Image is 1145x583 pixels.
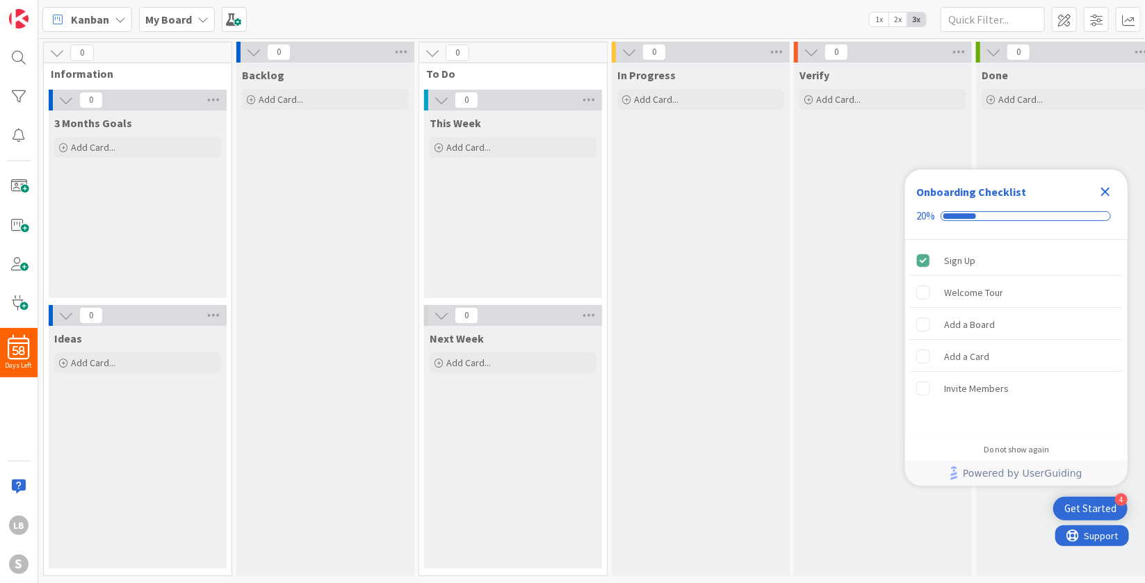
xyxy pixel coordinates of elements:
span: Add Card... [634,93,679,106]
span: 0 [455,92,478,108]
span: 0 [446,44,469,61]
div: Add a Board is incomplete. [911,309,1122,340]
div: Sign Up [944,252,975,269]
span: 0 [79,307,103,324]
a: Powered by UserGuiding [912,461,1121,486]
span: Powered by UserGuiding [963,465,1082,482]
span: This Week [430,116,481,130]
span: 0 [70,44,94,61]
div: Footer [905,461,1128,486]
div: Welcome Tour is incomplete. [911,277,1122,308]
span: 0 [642,44,666,60]
div: Checklist progress: 20% [916,210,1116,222]
span: Information [51,67,214,81]
div: LB [9,516,29,535]
span: Add Card... [446,356,491,369]
span: Verify [799,68,829,82]
span: 58 [13,346,25,356]
div: Invite Members [944,380,1009,397]
div: Checklist Container [905,170,1128,486]
b: My Board [145,13,192,26]
div: Close Checklist [1094,181,1116,203]
span: 0 [1007,44,1030,60]
span: Add Card... [71,141,115,154]
span: 3 Months Goals [54,116,132,130]
div: Add a Board [944,316,995,333]
span: Add Card... [71,356,115,369]
div: Welcome Tour [944,284,1003,301]
div: Invite Members is incomplete. [911,373,1122,404]
span: 2x [888,13,907,26]
div: Open Get Started checklist, remaining modules: 4 [1053,497,1128,520]
span: Kanban [71,11,109,28]
span: 1x [870,13,888,26]
span: 0 [79,92,103,108]
span: Add Card... [998,93,1043,106]
span: Next Week [430,331,484,345]
span: 0 [267,44,291,60]
div: Do not show again [984,444,1049,455]
div: 4 [1115,493,1128,506]
span: Add Card... [816,93,861,106]
input: Quick Filter... [941,7,1045,32]
span: 0 [825,44,848,60]
img: Visit kanbanzone.com [9,9,29,28]
span: Ideas [54,331,82,345]
div: Onboarding Checklist [916,183,1026,200]
span: 0 [455,307,478,324]
div: Checklist items [905,240,1128,435]
div: Add a Card [944,348,989,365]
div: Sign Up is complete. [911,245,1122,276]
span: Support [29,2,63,19]
span: In Progress [617,68,676,82]
span: Backlog [242,68,284,82]
span: To Do [426,67,590,81]
span: Done [982,68,1008,82]
div: S [9,555,29,574]
div: Get Started [1064,502,1116,516]
div: Add a Card is incomplete. [911,341,1122,372]
span: Add Card... [259,93,303,106]
span: Add Card... [446,141,491,154]
span: 3x [907,13,926,26]
div: 20% [916,210,935,222]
